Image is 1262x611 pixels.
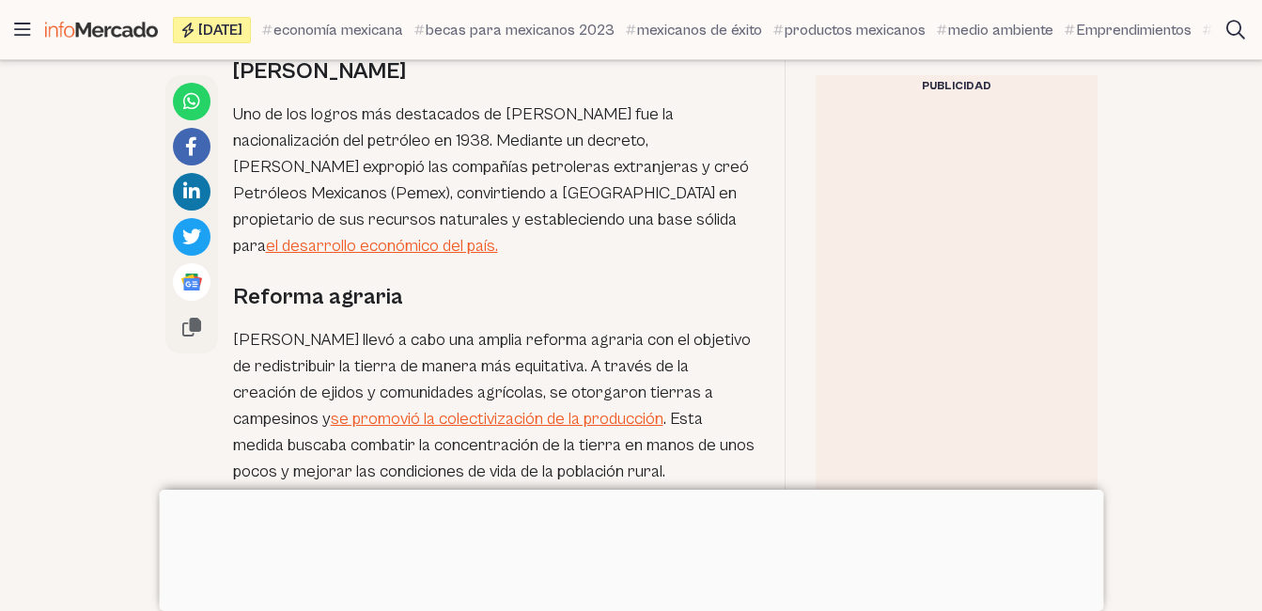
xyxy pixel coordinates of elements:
a: becas para mexicanos 2023 [414,19,615,41]
a: mexicanos de éxito [626,19,762,41]
a: Emprendimientos [1065,19,1192,41]
div: Publicidad [816,75,1098,98]
a: se promovió la colectivización de la producción [331,409,663,429]
span: becas para mexicanos 2023 [426,19,615,41]
span: [DATE] [198,23,242,38]
a: economía mexicana [262,19,403,41]
p: Uno de los logros más destacados de [PERSON_NAME] fue la nacionalización del petróleo en 1938. Me... [233,102,755,259]
span: mexicanos de éxito [637,19,762,41]
h2: Reforma agraria [233,282,755,312]
a: productos mexicanos [773,19,926,41]
a: el desarrollo económico del país. [266,236,498,256]
a: medio ambiente [937,19,1053,41]
iframe: Advertisement [159,490,1103,606]
span: productos mexicanos [785,19,926,41]
img: Infomercado México logo [45,22,158,38]
p: [PERSON_NAME] llevó a cabo una amplia reforma agraria con el objetivo de redistribuir la tierra d... [233,327,755,485]
span: economía mexicana [273,19,403,41]
img: Google News logo [180,271,203,293]
span: Emprendimientos [1076,19,1192,41]
span: medio ambiente [948,19,1053,41]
